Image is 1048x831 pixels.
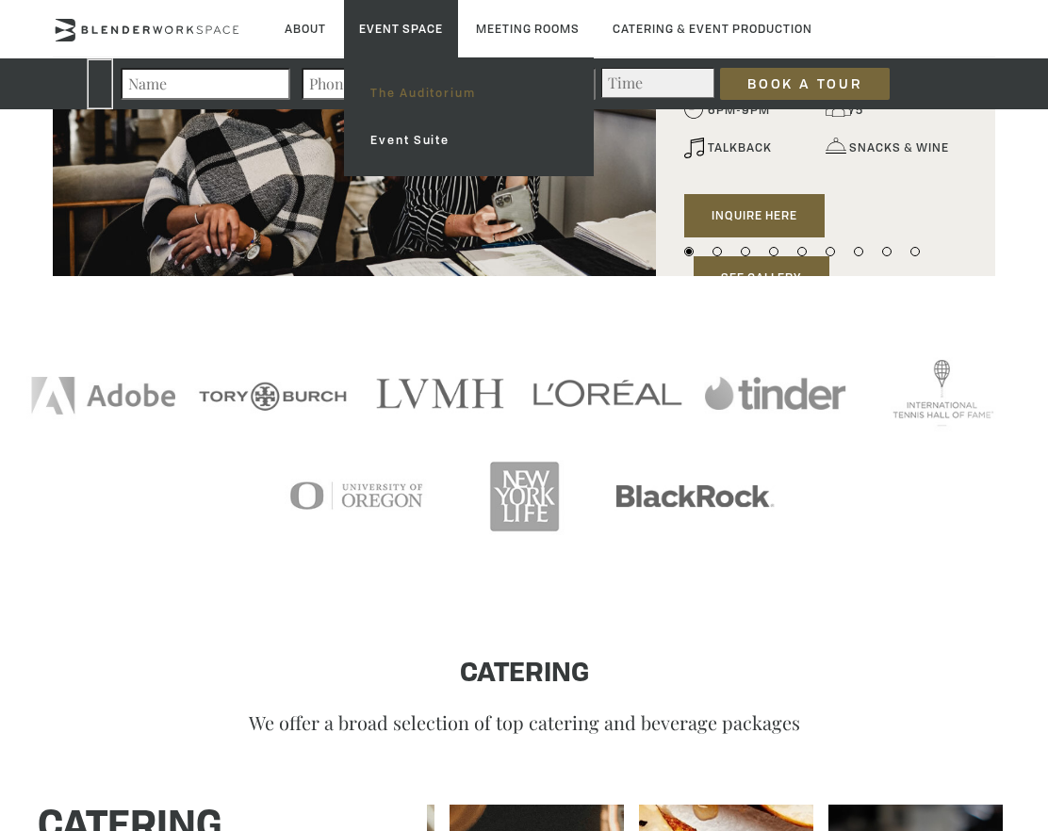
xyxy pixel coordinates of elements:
span: 6PM-9PM [708,104,770,117]
span: 75 [849,104,863,117]
button: 8 of 9 [882,247,892,256]
iframe: Chat Widget [709,590,1048,831]
input: Name [121,68,290,100]
span: SNACKS & WINE [849,141,949,155]
button: 7 of 9 [854,247,863,256]
input: Book a Tour [720,68,890,100]
button: 1 of 9 [684,247,694,256]
button: 3 of 9 [741,247,750,256]
button: Inquire here [684,194,825,237]
a: Event Suite [355,117,581,164]
span: TALKBACK [708,141,772,155]
a: The Auditorium [355,70,581,117]
button: 2 of 9 [712,247,722,256]
button: 6 of 9 [826,247,835,256]
button: 9 of 9 [910,247,920,256]
input: Phone Number [302,68,471,100]
button: 5 of 9 [797,247,807,256]
button: 4 of 9 [769,247,778,256]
